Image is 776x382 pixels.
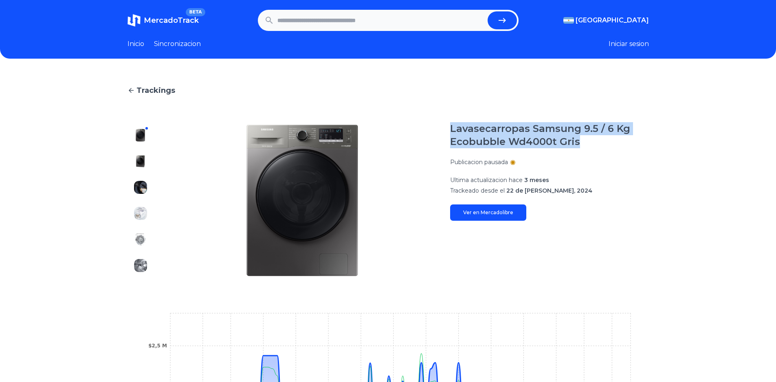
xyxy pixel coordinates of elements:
span: 3 meses [524,176,549,184]
span: Ultima actualizacion hace [450,176,523,184]
a: MercadoTrackBETA [128,14,199,27]
span: Trackings [136,85,175,96]
a: Trackings [128,85,649,96]
button: Iniciar sesion [609,39,649,49]
a: Inicio [128,39,144,49]
img: Lavasecarropas Samsung 9.5 / 6 Kg Ecobubble Wd4000t Gris [134,259,147,272]
h1: Lavasecarropas Samsung 9.5 / 6 Kg Ecobubble Wd4000t Gris [450,122,649,148]
span: Trackeado desde el [450,187,505,194]
tspan: $2,5 M [148,343,167,349]
span: BETA [186,8,205,16]
span: [GEOGRAPHIC_DATA] [576,15,649,25]
img: Lavasecarropas Samsung 9.5 / 6 Kg Ecobubble Wd4000t Gris [170,122,434,279]
img: Lavasecarropas Samsung 9.5 / 6 Kg Ecobubble Wd4000t Gris [134,155,147,168]
img: Lavasecarropas Samsung 9.5 / 6 Kg Ecobubble Wd4000t Gris [134,233,147,246]
img: Lavasecarropas Samsung 9.5 / 6 Kg Ecobubble Wd4000t Gris [134,129,147,142]
a: Ver en Mercadolibre [450,204,526,221]
img: MercadoTrack [128,14,141,27]
img: Lavasecarropas Samsung 9.5 / 6 Kg Ecobubble Wd4000t Gris [134,207,147,220]
a: Sincronizacion [154,39,201,49]
span: MercadoTrack [144,16,199,25]
button: [GEOGRAPHIC_DATA] [563,15,649,25]
img: Lavasecarropas Samsung 9.5 / 6 Kg Ecobubble Wd4000t Gris [134,181,147,194]
p: Publicacion pausada [450,158,508,166]
img: Argentina [563,17,574,24]
span: 22 de [PERSON_NAME], 2024 [506,187,592,194]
